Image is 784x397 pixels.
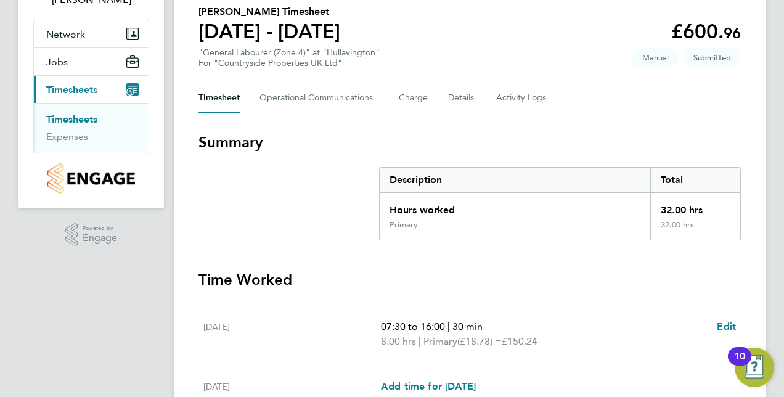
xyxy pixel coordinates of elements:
[632,47,679,68] span: This timesheet was manually created.
[83,223,117,234] span: Powered by
[447,321,450,332] span: |
[46,28,85,40] span: Network
[380,193,650,220] div: Hours worked
[34,48,149,75] button: Jobs
[419,335,421,347] span: |
[203,379,381,394] div: [DATE]
[381,379,476,394] a: Add time for [DATE]
[684,47,741,68] span: This timesheet is Submitted.
[381,321,445,332] span: 07:30 to 16:00
[379,167,741,240] div: Summary
[198,58,380,68] div: For "Countryside Properties UK Ltd"
[198,270,741,290] h3: Time Worked
[47,163,134,194] img: countryside-properties-logo-retina.png
[650,220,740,240] div: 32.00 hrs
[457,335,502,347] span: (£18.78) =
[381,380,476,392] span: Add time for [DATE]
[380,168,650,192] div: Description
[46,84,97,96] span: Timesheets
[46,131,88,142] a: Expenses
[381,335,416,347] span: 8.00 hrs
[65,223,118,247] a: Powered byEngage
[33,163,149,194] a: Go to home page
[423,334,457,349] span: Primary
[46,56,68,68] span: Jobs
[496,83,548,113] button: Activity Logs
[46,113,97,125] a: Timesheets
[502,335,537,347] span: £150.24
[399,83,428,113] button: Charge
[34,20,149,47] button: Network
[390,220,418,230] div: Primary
[83,233,117,244] span: Engage
[198,19,340,44] h1: [DATE] - [DATE]
[259,83,379,113] button: Operational Communications
[34,76,149,103] button: Timesheets
[198,83,240,113] button: Timesheet
[203,319,381,349] div: [DATE]
[717,321,736,332] span: Edit
[734,356,745,372] div: 10
[650,168,740,192] div: Total
[198,133,741,152] h3: Summary
[735,348,774,387] button: Open Resource Center, 10 new notifications
[452,321,483,332] span: 30 min
[717,319,736,334] a: Edit
[198,47,380,68] div: "General Labourer (Zone 4)" at "Hullavington"
[34,103,149,153] div: Timesheets
[650,193,740,220] div: 32.00 hrs
[198,4,340,19] h2: [PERSON_NAME] Timesheet
[448,83,476,113] button: Details
[724,24,741,42] span: 96
[671,20,741,43] app-decimal: £600.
